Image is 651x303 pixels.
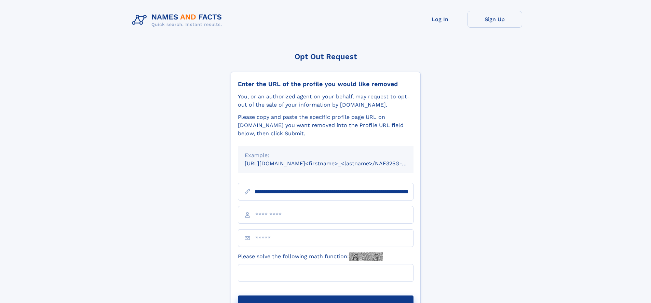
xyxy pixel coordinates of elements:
[129,11,228,29] img: Logo Names and Facts
[413,11,467,28] a: Log In
[238,252,383,261] label: Please solve the following math function:
[238,80,413,88] div: Enter the URL of the profile you would like removed
[238,93,413,109] div: You, or an authorized agent on your behalf, may request to opt-out of the sale of your informatio...
[238,113,413,138] div: Please copy and paste the specific profile page URL on [DOMAIN_NAME] you want removed into the Pr...
[231,52,421,61] div: Opt Out Request
[467,11,522,28] a: Sign Up
[245,151,407,160] div: Example:
[245,160,426,167] small: [URL][DOMAIN_NAME]<firstname>_<lastname>/NAF325G-xxxxxxxx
